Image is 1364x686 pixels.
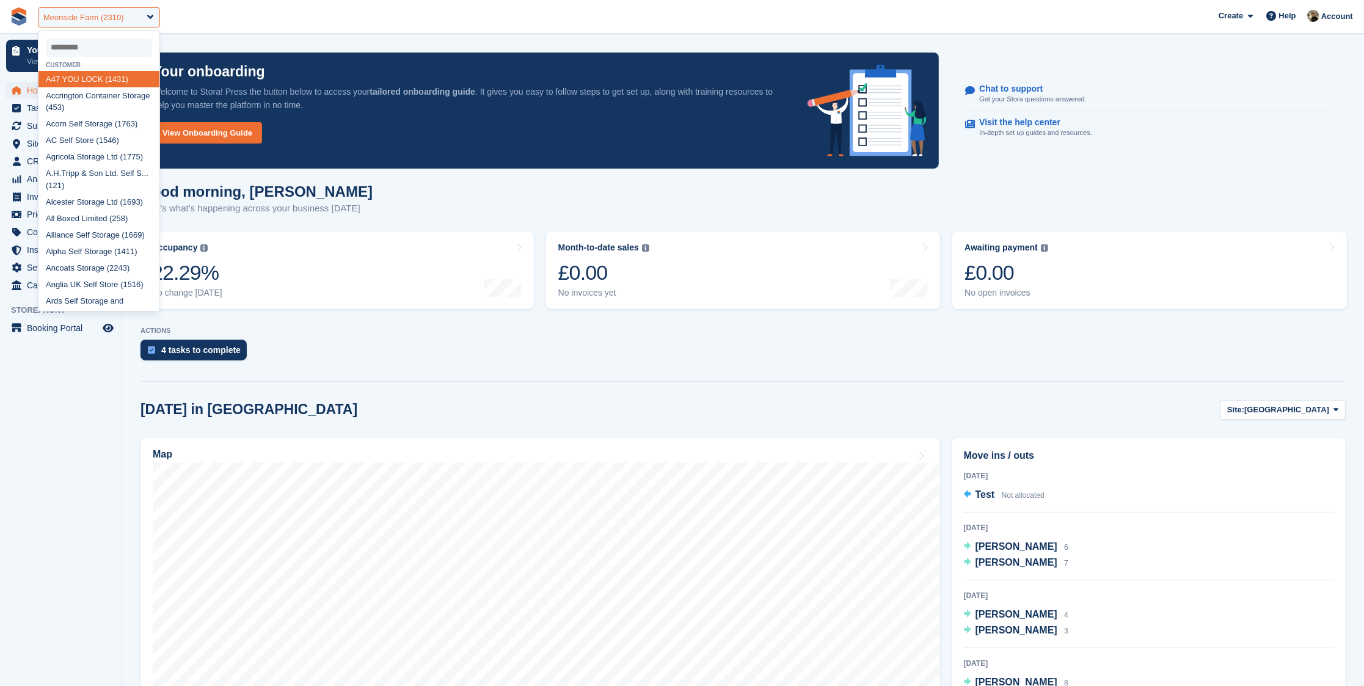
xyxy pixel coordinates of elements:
[952,232,1347,309] a: Awaiting payment £0.00 No open invoices
[27,241,100,258] span: Insurance
[964,470,1334,481] div: [DATE]
[546,232,941,309] a: Month-to-date sales £0.00 No invoices yet
[6,117,115,134] a: menu
[38,210,159,227] div: All Boxed Limited (258)
[151,260,222,285] div: 22.29%
[27,56,100,67] p: View next steps
[139,232,534,309] a: Occupancy 22.29% No change [DATE]
[6,277,115,294] a: menu
[6,170,115,188] a: menu
[161,345,241,355] div: 4 tasks to complete
[965,260,1048,285] div: £0.00
[965,78,1334,111] a: Chat to support Get your Stora questions answered.
[38,243,159,260] div: Alpha Self Storage (1411)
[979,94,1086,104] p: Get your Stora questions answered.
[27,170,100,188] span: Analytics
[43,12,124,24] div: Meonside Farm (2310)
[976,557,1057,567] span: [PERSON_NAME]
[153,449,172,460] h2: Map
[38,62,159,68] div: Customer
[6,241,115,258] a: menu
[153,65,265,79] p: Your onboarding
[979,84,1076,94] p: Chat to support
[27,82,100,99] span: Home
[6,100,115,117] a: menu
[6,319,115,337] a: menu
[1064,559,1068,567] span: 7
[27,224,100,241] span: Coupons
[151,288,222,298] div: No change [DATE]
[1002,491,1045,500] span: Not allocated
[27,153,100,170] span: CRM
[558,243,639,253] div: Month-to-date sales
[979,117,1082,128] p: Visit the help center
[27,135,100,152] span: Sites
[808,65,927,156] img: onboarding-info-6c161a55d2c0e0a8cae90662b2fe09162a5109e8cc188191df67fb4f79e88e88.svg
[6,40,115,72] a: Your onboarding View next steps
[153,122,262,144] a: View Onboarding Guide
[1064,543,1068,552] span: 6
[27,319,100,337] span: Booking Portal
[964,448,1334,463] h2: Move ins / outs
[27,100,100,117] span: Tasks
[6,153,115,170] a: menu
[965,288,1048,298] div: No open invoices
[1321,10,1353,23] span: Account
[200,244,208,252] img: icon-info-grey-7440780725fd019a000dd9b08b2336e03edf1995a4989e88bcd33f0948082b44.svg
[27,188,100,205] span: Invoices
[964,539,1068,555] a: [PERSON_NAME] 6
[27,259,100,276] span: Settings
[1220,400,1346,420] button: Site: [GEOGRAPHIC_DATA]
[38,276,159,293] div: Anglia UK Self Store (1516)
[964,658,1334,669] div: [DATE]
[6,259,115,276] a: menu
[140,202,373,216] p: Here's what's happening across your business [DATE]
[558,288,649,298] div: No invoices yet
[38,149,159,166] div: Agricola Storage Ltd (1775)
[38,87,159,116] div: Accrington Container Storage (453)
[10,7,28,26] img: stora-icon-8386f47178a22dfd0bd8f6a31ec36ba5ce8667c1dd55bd0f319d3a0aa187defe.svg
[964,590,1334,601] div: [DATE]
[965,243,1038,253] div: Awaiting payment
[976,625,1057,635] span: [PERSON_NAME]
[140,340,253,367] a: 4 tasks to complete
[1041,244,1048,252] img: icon-info-grey-7440780725fd019a000dd9b08b2336e03edf1995a4989e88bcd33f0948082b44.svg
[1064,611,1068,619] span: 4
[964,623,1068,639] a: [PERSON_NAME] 3
[642,244,649,252] img: icon-info-grey-7440780725fd019a000dd9b08b2336e03edf1995a4989e88bcd33f0948082b44.svg
[38,293,159,321] div: Ards Self Storage and Removals (1083)
[1227,404,1244,416] span: Site:
[27,206,100,223] span: Pricing
[38,194,159,210] div: Alcester Storage Ltd (1693)
[979,128,1092,138] p: In-depth set up guides and resources.
[101,321,115,335] a: Preview store
[38,133,159,149] div: AC Self Store (1546)
[38,116,159,133] div: Acorn Self Storage (1763)
[370,87,475,97] strong: tailored onboarding guide
[140,183,373,200] h1: Good morning, [PERSON_NAME]
[6,82,115,99] a: menu
[964,487,1045,503] a: Test Not allocated
[6,224,115,241] a: menu
[38,166,159,194] div: A.H.Tripp & Son Ltd. Self S... (121)
[964,522,1334,533] div: [DATE]
[1064,627,1068,635] span: 3
[6,188,115,205] a: menu
[1219,10,1243,22] span: Create
[6,135,115,152] a: menu
[1279,10,1296,22] span: Help
[27,46,100,54] p: Your onboarding
[976,489,995,500] span: Test
[976,609,1057,619] span: [PERSON_NAME]
[964,555,1068,571] a: [PERSON_NAME] 7
[976,541,1057,552] span: [PERSON_NAME]
[38,227,159,243] div: Alliance Self Storage (1669)
[6,206,115,223] a: menu
[140,327,1346,335] p: ACTIONS
[1244,404,1329,416] span: [GEOGRAPHIC_DATA]
[27,277,100,294] span: Capital
[38,71,159,87] div: A47 YOU LOCK (1431)
[140,401,357,418] h2: [DATE] in [GEOGRAPHIC_DATA]
[153,85,788,112] p: Welcome to Stora! Press the button below to access your . It gives you easy to follow steps to ge...
[148,346,155,354] img: task-75834270c22a3079a89374b754ae025e5fb1db73e45f91037f5363f120a921f8.svg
